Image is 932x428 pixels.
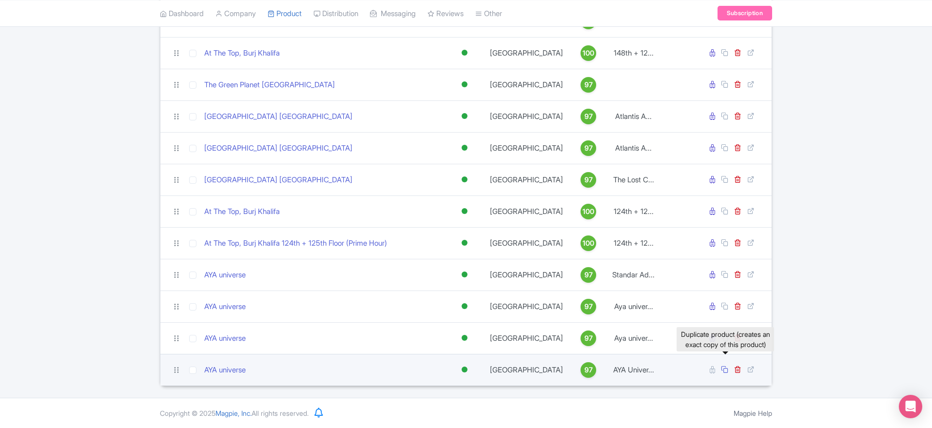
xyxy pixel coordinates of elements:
td: Aya univer... [608,291,659,322]
div: Active [460,109,469,123]
a: At The Top, Burj Khalifa [204,206,280,217]
a: 100 [573,204,604,219]
td: Atlantis A... [608,100,659,132]
div: Open Intercom Messenger [899,395,922,418]
span: 97 [584,301,593,312]
a: 97 [573,77,604,93]
span: 97 [584,175,593,185]
a: 100 [573,45,604,61]
span: 100 [582,238,594,249]
a: 97 [573,267,604,283]
span: 100 [582,206,594,217]
td: [GEOGRAPHIC_DATA] [484,132,569,164]
a: 97 [573,331,604,346]
div: Active [460,46,469,60]
div: Active [460,299,469,313]
div: Active [460,173,469,187]
div: Copyright © 2025 All rights reserved. [154,408,314,418]
td: Standar Ad... [608,259,659,291]
td: [GEOGRAPHIC_DATA] [484,322,569,354]
div: Active [460,236,469,250]
td: AYA Univer... [608,354,659,386]
td: [GEOGRAPHIC_DATA] [484,195,569,227]
a: 97 [573,362,604,378]
td: 124th + 12... [608,195,659,227]
td: [GEOGRAPHIC_DATA] [484,100,569,132]
a: Subscription [718,6,772,20]
a: AYA universe [204,301,246,312]
div: Active [460,268,469,282]
div: Active [460,363,469,377]
td: 148th + 12... [608,37,659,69]
a: At The Top, Burj Khalifa [204,48,280,59]
a: [GEOGRAPHIC_DATA] [GEOGRAPHIC_DATA] [204,175,352,186]
div: Active [460,204,469,218]
div: Active [460,331,469,345]
td: [GEOGRAPHIC_DATA] [484,227,569,259]
span: 97 [584,143,593,154]
td: [GEOGRAPHIC_DATA] [484,259,569,291]
a: AYA universe [204,365,246,376]
td: [GEOGRAPHIC_DATA] [484,69,569,100]
span: 97 [584,79,593,90]
td: Aya univer... [608,322,659,354]
a: 97 [573,140,604,156]
div: Active [460,78,469,92]
td: [GEOGRAPHIC_DATA] [484,164,569,195]
a: 97 [573,299,604,314]
span: 97 [584,365,593,375]
div: Active [460,141,469,155]
td: [GEOGRAPHIC_DATA] [484,291,569,322]
span: 100 [582,48,594,58]
a: At The Top, Burj Khalifa 124th + 125th Floor (Prime Hour) [204,238,387,249]
a: The Green Planet [GEOGRAPHIC_DATA] [204,79,335,91]
a: AYA universe [204,270,246,281]
a: 97 [573,109,604,124]
a: 100 [573,235,604,251]
td: [GEOGRAPHIC_DATA] [484,354,569,386]
span: Magpie, Inc. [215,409,252,417]
td: Atlantis A... [608,132,659,164]
span: 97 [584,333,593,344]
a: AYA universe [204,333,246,344]
a: [GEOGRAPHIC_DATA] [GEOGRAPHIC_DATA] [204,111,352,122]
td: 124th + 12... [608,227,659,259]
a: Magpie Help [734,409,772,417]
span: 97 [584,111,593,122]
span: 97 [584,270,593,280]
td: The Lost C... [608,164,659,195]
div: Duplicate product (creates an exact copy of this product) [677,327,774,351]
a: [GEOGRAPHIC_DATA] [GEOGRAPHIC_DATA] [204,143,352,154]
td: [GEOGRAPHIC_DATA] [484,37,569,69]
a: 97 [573,172,604,188]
